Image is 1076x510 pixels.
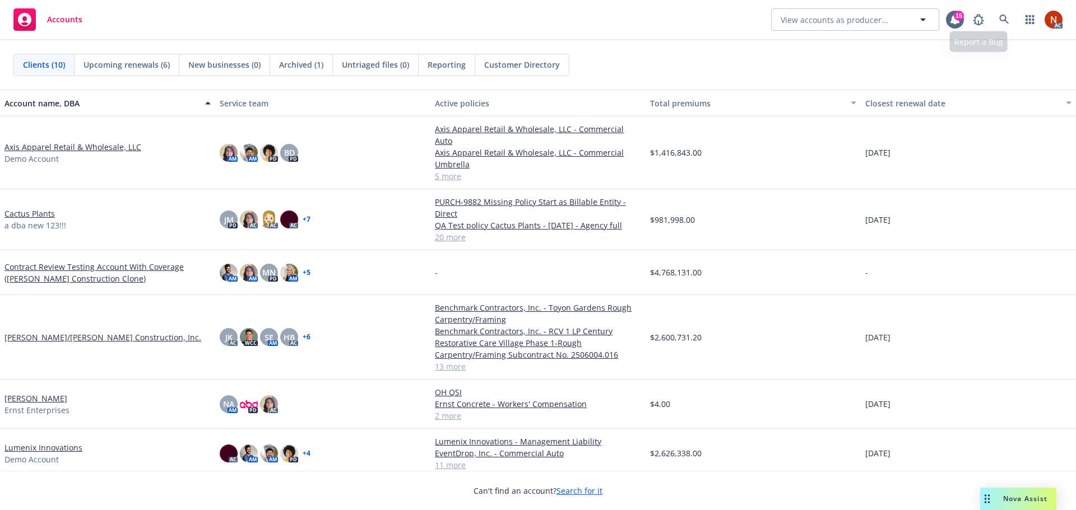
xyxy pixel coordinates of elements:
span: - [435,266,438,278]
a: 11 more [435,459,641,471]
span: $2,626,338.00 [650,447,702,459]
span: JK [225,331,233,343]
button: View accounts as producer... [771,8,939,31]
a: PURCH-9882 Missing Policy Start as Billable Entity - Direct [435,196,641,219]
img: photo [260,210,278,228]
img: photo [1045,11,1063,29]
img: photo [240,395,258,413]
span: Can't find an account? [474,485,602,497]
button: Service team [215,90,430,116]
a: Report a Bug [967,8,990,31]
div: Active policies [435,97,641,109]
a: Switch app [1019,8,1041,31]
div: Drag to move [980,488,994,510]
a: Search for it [556,485,602,496]
span: Accounts [47,15,82,24]
img: photo [220,144,238,162]
span: [DATE] [865,214,891,226]
a: Ernst Concrete - Workers' Compensation [435,398,641,410]
span: Nova Assist [1003,494,1047,503]
span: Ernst Enterprises [4,404,69,416]
img: photo [280,445,298,462]
div: 15 [954,11,964,21]
img: photo [260,144,278,162]
button: Total premiums [646,90,861,116]
a: + 4 [303,450,310,457]
span: Demo Account [4,153,59,165]
a: + 6 [303,334,310,340]
div: Account name, DBA [4,97,198,109]
img: photo [240,328,258,346]
div: Total premiums [650,97,844,109]
a: + 7 [303,216,310,223]
a: Cactus Plants [4,208,55,219]
span: Upcoming renewals (6) [84,59,170,71]
span: [DATE] [865,331,891,343]
a: Benchmark Contractors, Inc. - RCV 1 LP Century Restorative Care Village Phase 1-Rough Carpentry/F... [435,325,641,361]
span: Customer Directory [484,59,560,71]
img: photo [240,445,258,462]
a: QA Test policy Cactus Plants - [DATE] - Agency full [435,219,641,231]
a: Benchmark Contractors, Inc. - Toyon Gardens Rough Carpentry/Framing [435,302,641,325]
span: a dba new 123!!! [4,219,66,231]
span: SE [265,331,273,343]
a: OH QSI [435,386,641,398]
div: Service team [220,97,426,109]
span: New businesses (0) [188,59,261,71]
span: NA [223,398,234,410]
span: Clients (10) [23,59,65,71]
span: [DATE] [865,447,891,459]
span: $981,998.00 [650,214,695,226]
span: MN [262,266,276,278]
div: Closest renewal date [865,97,1059,109]
a: Lumenix Innovations - Management Liability [435,436,641,447]
span: [DATE] [865,147,891,158]
img: photo [240,210,258,228]
a: 13 more [435,361,641,372]
a: Lumenix Innovations [4,442,82,453]
img: photo [220,264,238,282]
span: $4.00 [650,398,670,410]
img: photo [260,395,278,413]
a: 5 more [435,170,641,182]
span: Demo Account [4,453,59,465]
img: photo [220,445,238,462]
a: Contract Review Testing Account With Coverage ([PERSON_NAME] Construction Clone) [4,261,211,284]
span: - [865,266,868,278]
span: Untriaged files (0) [342,59,409,71]
a: Search [993,8,1015,31]
a: [PERSON_NAME] [4,392,67,404]
span: HB [284,331,295,343]
a: 20 more [435,231,641,243]
span: JM [224,214,234,226]
img: photo [260,445,278,462]
img: photo [240,144,258,162]
a: Axis Apparel Retail & Wholesale, LLC - Commercial Umbrella [435,147,641,170]
a: [PERSON_NAME]/[PERSON_NAME] Construction, Inc. [4,331,201,343]
a: + 5 [303,269,310,276]
a: Axis Apparel Retail & Wholesale, LLC - Commercial Auto [435,123,641,147]
a: Axis Apparel Retail & Wholesale, LLC [4,141,141,153]
span: $4,768,131.00 [650,266,702,278]
button: Active policies [430,90,646,116]
span: [DATE] [865,398,891,410]
img: photo [280,210,298,228]
a: EventDrop, Inc. - Commercial Auto [435,447,641,459]
img: photo [280,264,298,282]
span: $1,416,843.00 [650,147,702,158]
a: Accounts [9,4,87,35]
span: Reporting [428,59,466,71]
span: View accounts as producer... [781,14,888,26]
img: photo [240,264,258,282]
a: 2 more [435,410,641,422]
span: Archived (1) [279,59,323,71]
span: BD [284,147,295,158]
span: $2,600,731.20 [650,331,702,343]
button: Nova Assist [980,488,1056,510]
button: Closest renewal date [861,90,1076,116]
